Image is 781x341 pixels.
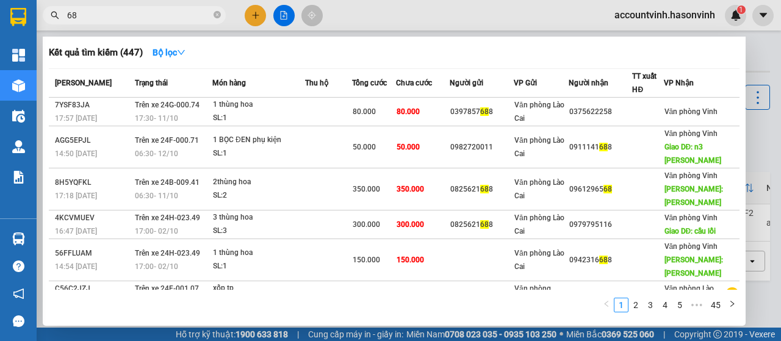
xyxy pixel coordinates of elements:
span: 06:30 - 11/10 [135,192,178,200]
span: 68 [480,107,489,116]
a: 4 [658,298,672,312]
strong: Bộ lọc [153,48,185,57]
span: Người gửi [450,79,483,87]
span: 68 [480,220,489,229]
div: 1 BỌC ĐEN phụ kiện [213,134,304,147]
span: Văn phòng Lào Cai [514,101,564,123]
span: 300.000 [397,220,424,229]
div: 09612965 [569,183,632,196]
li: Next Page [725,298,740,312]
span: 14:50 [DATE] [55,149,97,158]
span: down [177,48,185,57]
img: warehouse-icon [12,140,25,153]
span: Văn phòng Vinh [664,171,718,180]
span: 150.000 [353,256,380,264]
span: [PERSON_NAME]: [PERSON_NAME] [664,256,723,278]
span: Giao DĐ: n3 [PERSON_NAME] [664,143,721,165]
span: 17:00 - 02/10 [135,227,178,235]
div: 8H5YQFKL [55,176,131,189]
span: Văn phòng Lào Cai [514,249,564,271]
span: Trạng thái [135,79,168,87]
a: 1 [614,298,628,312]
a: 5 [673,298,686,312]
span: 80.000 [353,107,376,116]
span: 80.000 [397,107,420,116]
span: ••• [687,298,707,312]
span: 14:54 [DATE] [55,262,97,271]
li: Next 5 Pages [687,298,707,312]
h2: VP Nhận: Văn phòng Vinh [64,87,295,164]
span: right [729,300,736,307]
div: SL: 2 [213,189,304,203]
span: Văn phòng Vinh [664,242,718,251]
span: Chưa cước [396,79,432,87]
div: 0963030 8 [450,289,513,302]
div: xốp tp [213,282,304,295]
span: Văn phòng Lào Cai [514,178,564,200]
span: left [603,300,610,307]
li: 4 [658,298,672,312]
span: VP Nhận [664,79,694,87]
li: 1 [614,298,628,312]
span: Trên xe 24G-000.74 [135,101,200,109]
span: Trên xe 24B-009.41 [135,178,200,187]
a: 2 [629,298,642,312]
h2: PM9Q3TF2 [7,87,98,107]
img: solution-icon [12,171,25,184]
div: 0825621 8 [450,218,513,231]
li: 45 [707,298,725,312]
span: 68 [599,256,608,264]
div: SL: 3 [213,224,304,238]
span: message [13,315,24,327]
b: [PERSON_NAME] ([PERSON_NAME] - Sapa) [43,10,192,84]
div: 0352432199 [569,289,632,302]
span: search [51,11,59,20]
img: warehouse-icon [12,232,25,245]
div: AGG5EPJL [55,134,131,147]
span: 50.000 [397,143,420,151]
div: 56FFLUAM [55,247,131,260]
span: 68 [603,185,612,193]
span: 300.000 [353,220,380,229]
li: 5 [672,298,687,312]
div: 4KCVMUEV [55,212,131,224]
div: 0375622258 [569,106,632,118]
span: 68 [480,185,489,193]
div: 1 thùng hoa [213,246,304,260]
div: 0825621 8 [450,183,513,196]
button: right [725,298,740,312]
span: 06:30 - 12/10 [135,149,178,158]
span: 50.000 [353,143,376,151]
img: warehouse-icon [12,110,25,123]
div: 0397857 8 [450,106,513,118]
span: 68 [599,143,608,151]
img: dashboard-icon [12,49,25,62]
span: close-circle [214,11,221,18]
span: [PERSON_NAME]: [PERSON_NAME] [664,185,723,207]
span: 16:47 [DATE] [55,227,97,235]
div: SL: 1 [213,260,304,273]
span: Giao DĐ: cầu lồi [664,227,716,235]
span: TT xuất HĐ [632,72,657,94]
span: 17:00 - 02/10 [135,262,178,271]
a: 45 [707,298,724,312]
span: 350.000 [397,185,424,193]
li: 2 [628,298,643,312]
input: Tìm tên, số ĐT hoặc mã đơn [67,9,211,22]
button: Bộ lọcdown [143,43,195,62]
span: VP Gửi [514,79,537,87]
div: 0979795116 [569,218,632,231]
div: 7YSF83JA [55,99,131,112]
span: [PERSON_NAME] [55,79,112,87]
div: 2thùng hoa [213,176,304,189]
span: Trên xe 24F-000.71 [135,136,199,145]
span: Văn phòng Lào Cai [664,284,714,306]
div: 3 thùng hoa [213,211,304,224]
span: 17:30 - 11/10 [135,114,178,123]
div: SL: 1 [213,147,304,160]
h3: Kết quả tìm kiếm ( 447 ) [49,46,143,59]
span: Trên xe 24H-023.49 [135,214,200,222]
span: 150.000 [397,256,424,264]
div: SL: 1 [213,112,304,125]
span: Tổng cước [352,79,387,87]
